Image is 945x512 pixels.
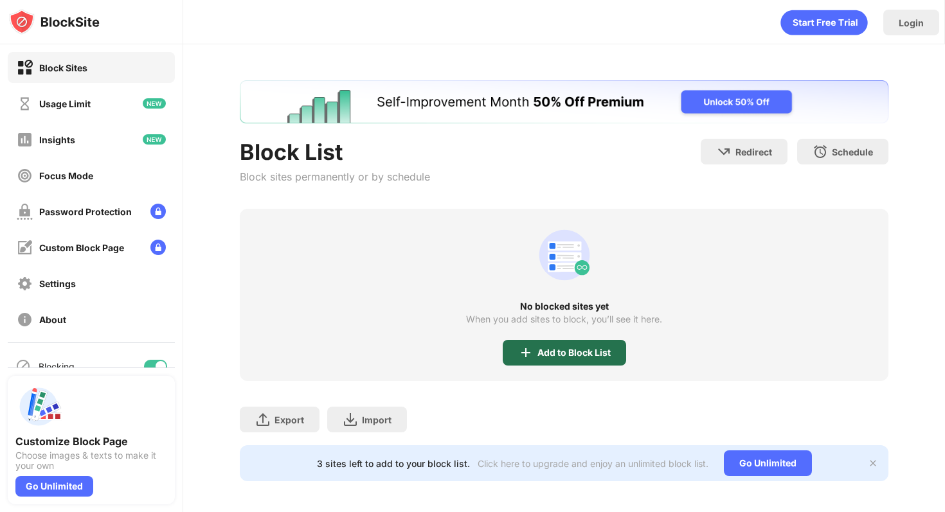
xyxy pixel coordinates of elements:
[39,278,76,289] div: Settings
[39,62,87,73] div: Block Sites
[362,414,392,425] div: Import
[17,276,33,292] img: settings-off.svg
[17,204,33,220] img: password-protection-off.svg
[240,170,430,183] div: Block sites permanently or by schedule
[274,414,304,425] div: Export
[17,60,33,76] img: block-on.svg
[150,204,166,219] img: lock-menu.svg
[17,312,33,328] img: about-off.svg
[15,384,62,430] img: push-custom-page.svg
[868,458,878,468] img: x-button.svg
[724,450,812,476] div: Go Unlimited
[9,9,100,35] img: logo-blocksite.svg
[17,132,33,148] img: insights-off.svg
[317,458,470,469] div: 3 sites left to add to your block list.
[534,224,595,286] div: animation
[478,458,708,469] div: Click here to upgrade and enjoy an unlimited block list.
[15,435,167,448] div: Customize Block Page
[15,358,31,374] img: blocking-icon.svg
[899,17,924,28] div: Login
[17,168,33,184] img: focus-off.svg
[780,10,868,35] div: animation
[150,240,166,255] img: lock-menu.svg
[832,146,873,157] div: Schedule
[240,139,430,165] div: Block List
[735,146,772,157] div: Redirect
[39,98,91,109] div: Usage Limit
[17,240,33,256] img: customize-block-page-off.svg
[537,348,611,358] div: Add to Block List
[39,206,132,217] div: Password Protection
[143,98,166,109] img: new-icon.svg
[39,134,75,145] div: Insights
[15,450,167,471] div: Choose images & texts to make it your own
[240,301,888,312] div: No blocked sites yet
[466,314,662,324] div: When you add sites to block, you’ll see it here.
[39,242,124,253] div: Custom Block Page
[240,80,888,123] iframe: Banner
[39,170,93,181] div: Focus Mode
[17,96,33,112] img: time-usage-off.svg
[39,314,66,325] div: About
[15,476,93,497] div: Go Unlimited
[143,134,166,145] img: new-icon.svg
[39,361,75,372] div: Blocking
